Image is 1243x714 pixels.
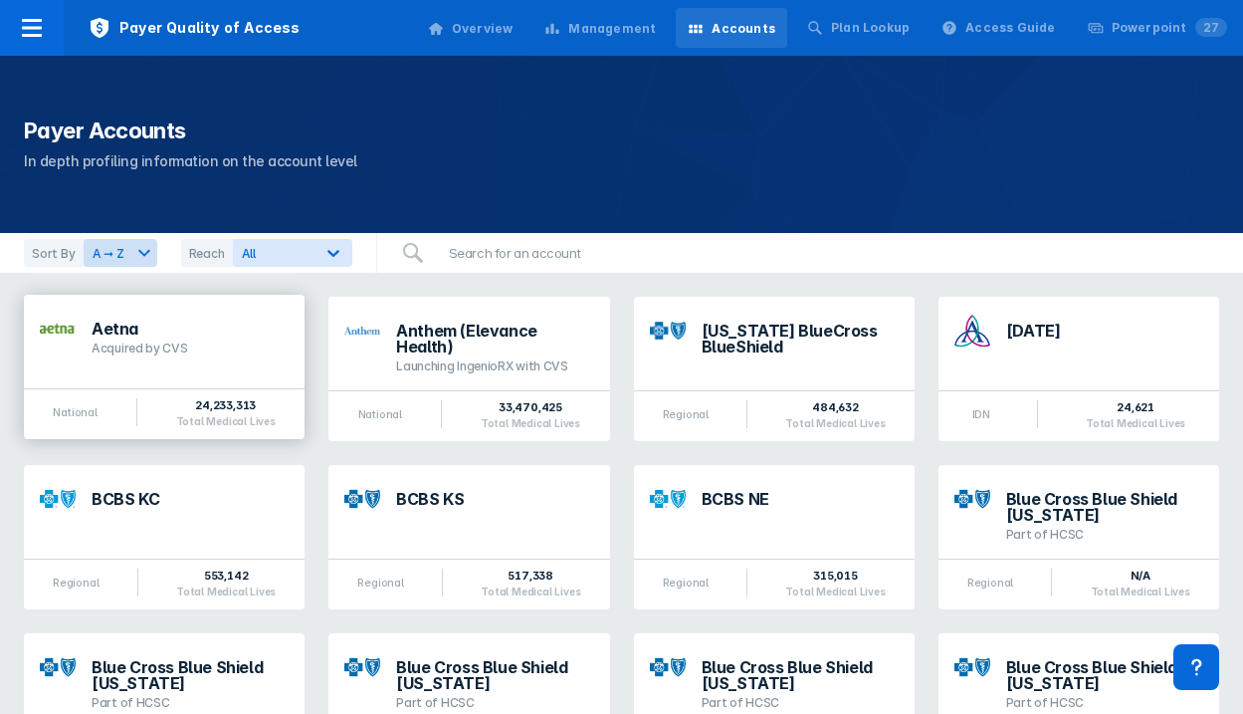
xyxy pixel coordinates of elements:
[176,415,276,427] div: Total Medical Lives
[396,659,593,691] div: Blue Cross Blue Shield [US_STATE]
[24,239,84,267] div: Sort By
[954,313,990,349] img: ascension-health.png
[358,407,402,421] div: National
[40,324,76,333] img: aetna.png
[481,417,580,429] div: Total Medical Lives
[568,20,656,38] div: Management
[85,244,132,263] div: A ➞ Z
[92,695,289,711] div: Part of HCSC
[242,246,256,261] span: All
[481,586,580,597] div: Total Medical Lives
[24,465,305,609] a: BCBS KCRegional553,142Total Medical Lives
[40,649,76,685] img: bcbs-mt.png
[24,116,1219,145] h1: Payer Accounts
[965,19,1055,37] div: Access Guide
[53,576,99,590] div: Regional
[702,491,899,507] div: BCBS NE
[650,649,686,685] img: bcbs-ok.png
[532,8,668,48] a: Management
[634,297,915,441] a: [US_STATE] BlueCross BlueShieldRegional484,632Total Medical Lives
[1086,417,1185,429] div: Total Medical Lives
[437,233,662,273] input: Search for an account
[938,465,1219,609] a: Blue Cross Blue Shield [US_STATE]Part of HCSCRegionalN/ATotal Medical Lives
[1091,586,1190,597] div: Total Medical Lives
[1195,18,1227,37] span: 27
[92,659,289,691] div: Blue Cross Blue Shield [US_STATE]
[967,576,1013,590] div: Regional
[92,491,289,507] div: BCBS KC
[84,239,157,267] button: A ➞ Z
[663,576,709,590] div: Regional
[24,149,1219,173] p: In depth profiling information on the account level
[396,491,593,507] div: BCBS KS
[634,465,915,609] a: BCBS NERegional315,015Total Medical Lives
[416,8,525,48] a: Overview
[938,297,1219,441] a: [DATE]IDN24,621Total Medical Lives
[1006,491,1203,523] div: Blue Cross Blue Shield [US_STATE]
[396,358,593,374] div: Launching IngenioRX with CVS
[344,649,380,685] img: bcbs-nm.png
[1173,644,1219,690] div: Contact Support
[1091,568,1190,584] div: N/A
[663,407,709,421] div: Regional
[92,341,289,357] div: Acquired by CVS
[396,695,593,711] div: Part of HCSC
[1112,19,1227,37] div: Powerpoint
[702,695,899,711] div: Part of HCSC
[481,568,580,584] div: 517,338
[481,399,580,415] div: 33,470,425
[785,586,885,597] div: Total Medical Lives
[92,321,289,337] div: Aetna
[702,659,899,691] div: Blue Cross Blue Shield [US_STATE]
[972,407,990,421] div: IDN
[181,239,233,267] div: Reach
[954,481,990,517] img: bcbs-il.png
[328,465,609,609] a: BCBS KSRegional517,338Total Medical Lives
[452,20,514,38] div: Overview
[650,481,686,517] img: bcbs-ne.png
[357,576,403,590] div: Regional
[785,417,885,429] div: Total Medical Lives
[785,399,885,415] div: 484,632
[1006,323,1203,339] div: [DATE]
[344,481,380,517] img: bcbs-ks.png
[344,327,380,335] img: anthem.png
[676,8,787,48] a: Accounts
[396,323,593,355] div: Anthem (Elevance Health)
[1006,527,1203,543] div: Part of HCSC
[176,397,276,413] div: 24,233,313
[24,297,305,441] a: AetnaAcquired by CVSNational24,233,313Total Medical Lives
[176,586,276,597] div: Total Medical Lives
[176,568,276,584] div: 553,142
[1086,399,1185,415] div: 24,621
[712,20,775,38] div: Accounts
[1006,695,1203,711] div: Part of HCSC
[831,19,910,37] div: Plan Lookup
[650,322,686,341] img: bcbs-ar.png
[53,405,97,419] div: National
[954,649,990,685] img: bcbs-tx.png
[1006,659,1203,691] div: Blue Cross Blue Shield [US_STATE]
[785,568,885,584] div: 315,015
[328,297,609,441] a: Anthem (Elevance Health)Launching IngenioRX with CVSNational33,470,425Total Medical Lives
[702,323,899,355] div: [US_STATE] BlueCross BlueShield
[40,481,76,517] img: bcbs-kansas-city.png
